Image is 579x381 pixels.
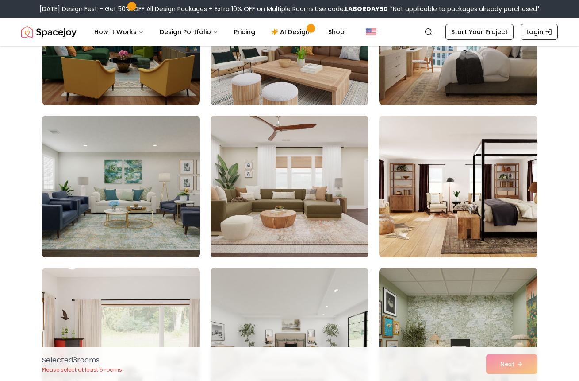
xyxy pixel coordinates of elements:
[21,23,77,41] a: Spacejoy
[227,23,262,41] a: Pricing
[153,23,225,41] button: Design Portfolio
[388,4,540,13] span: *Not applicable to packages already purchased*
[87,23,151,41] button: How It Works
[211,116,368,257] img: Room room-11
[321,23,352,41] a: Shop
[42,366,122,373] p: Please select at least 5 rooms
[21,18,558,46] nav: Global
[315,4,388,13] span: Use code:
[264,23,319,41] a: AI Design
[445,24,514,40] a: Start Your Project
[87,23,352,41] nav: Main
[366,27,376,37] img: United States
[345,4,388,13] b: LABORDAY50
[39,4,540,13] div: [DATE] Design Fest – Get 50% OFF All Design Packages + Extra 10% OFF on Multiple Rooms.
[379,116,537,257] img: Room room-12
[521,24,558,40] a: Login
[42,355,122,365] p: Selected 3 room s
[38,112,204,261] img: Room room-10
[21,23,77,41] img: Spacejoy Logo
